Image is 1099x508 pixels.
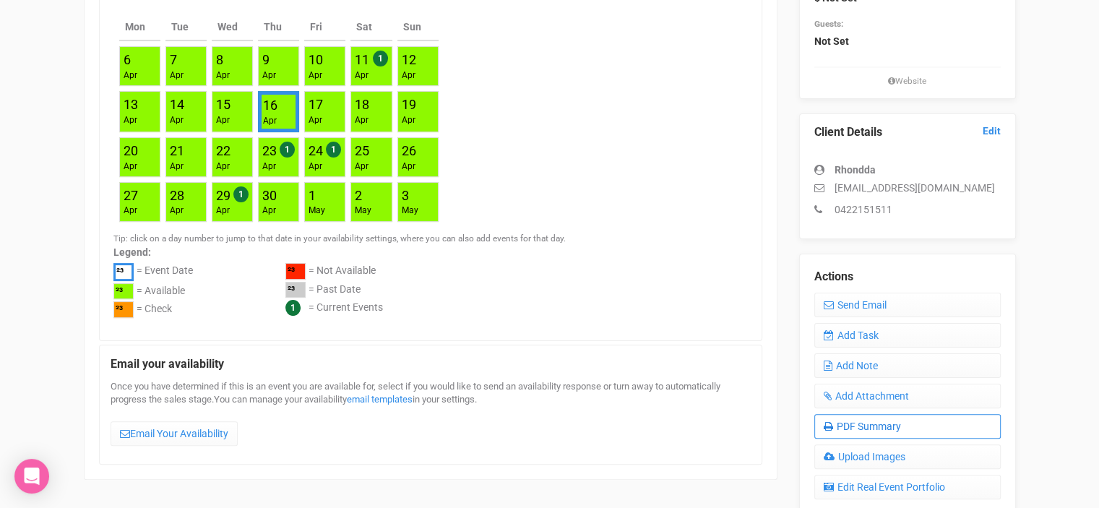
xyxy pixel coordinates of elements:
a: 15 [216,97,230,112]
div: Apr [216,160,230,173]
a: 20 [124,143,138,158]
div: Apr [216,114,230,126]
div: = Current Events [309,300,383,317]
div: Once you have determined if this is an event you are available for, select if you would like to s... [111,380,751,453]
a: Upload Images [814,444,1001,469]
div: = Event Date [137,263,193,283]
div: Apr [402,160,416,173]
th: Sat [350,14,392,41]
div: Apr [263,115,277,127]
legend: Client Details [814,124,1001,141]
div: = Available [137,283,185,302]
a: Edit Real Event Portfolio [814,475,1001,499]
a: PDF Summary [814,414,1001,439]
div: May [355,205,371,217]
div: ²³ [113,301,134,318]
a: Email Your Availability [111,421,238,446]
a: 19 [402,97,416,112]
label: Legend: [113,245,748,259]
div: Apr [216,205,230,217]
div: Apr [124,160,138,173]
a: 8 [216,52,223,67]
strong: Rhondda [835,164,876,176]
a: 30 [262,188,277,203]
a: 12 [402,52,416,67]
a: 17 [309,97,323,112]
p: 0422151511 [814,202,1001,217]
a: 18 [355,97,369,112]
div: Apr [309,160,323,173]
div: Apr [216,69,230,82]
legend: Email your availability [111,356,751,373]
div: ²³ [113,263,134,281]
div: Apr [262,160,277,173]
div: Apr [355,160,369,173]
span: 1 [326,142,341,158]
span: 1 [280,142,295,158]
a: 28 [170,188,184,203]
a: 11 [355,52,369,67]
a: Send Email [814,293,1001,317]
div: Apr [170,160,184,173]
div: Apr [402,69,416,82]
a: Add Task [814,323,1001,348]
a: 29 [216,188,230,203]
div: Apr [170,69,184,82]
a: Edit [983,124,1001,138]
div: Apr [309,114,323,126]
span: 1 [373,51,388,66]
th: Thu [258,14,299,41]
th: Sun [397,14,439,41]
a: 26 [402,143,416,158]
div: May [309,205,325,217]
div: = Not Available [309,263,376,282]
small: Website [814,75,1001,87]
a: Add Attachment [814,384,1001,408]
div: Apr [124,205,138,217]
legend: Actions [814,269,1001,285]
p: [EMAIL_ADDRESS][DOMAIN_NAME] [814,181,1001,195]
a: 22 [216,143,230,158]
a: 13 [124,97,138,112]
div: Apr [355,114,369,126]
div: May [402,205,418,217]
div: Apr [402,114,416,126]
a: 24 [309,143,323,158]
span: 1 [285,300,301,316]
div: Open Intercom Messenger [14,459,49,494]
a: 2 [355,188,362,203]
small: Tip: click on a day number to jump to that date in your availability settings, where you can also... [113,233,566,244]
th: Mon [119,14,160,41]
a: 21 [170,143,184,158]
span: 1 [233,186,249,202]
a: 7 [170,52,177,67]
th: Tue [165,14,207,41]
a: 27 [124,188,138,203]
a: 14 [170,97,184,112]
div: Apr [262,69,276,82]
a: 3 [402,188,409,203]
div: = Check [137,301,172,320]
div: Apr [124,69,137,82]
a: 9 [262,52,270,67]
a: 6 [124,52,131,67]
a: 23 [262,143,277,158]
span: You can manage your availability in your settings. [214,394,477,405]
a: email templates [347,394,413,405]
a: 16 [263,98,277,113]
div: Apr [124,114,138,126]
div: Apr [170,205,184,217]
div: Apr [170,114,184,126]
a: 1 [309,188,316,203]
div: = Past Date [309,282,361,301]
small: Guests: [814,19,843,29]
div: Apr [309,69,323,82]
div: Apr [355,69,369,82]
strong: Not Set [814,35,849,47]
a: 25 [355,143,369,158]
a: 10 [309,52,323,67]
div: ²³ [113,283,134,300]
div: ²³ [285,282,306,298]
th: Fri [304,14,345,41]
div: ²³ [285,263,306,280]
